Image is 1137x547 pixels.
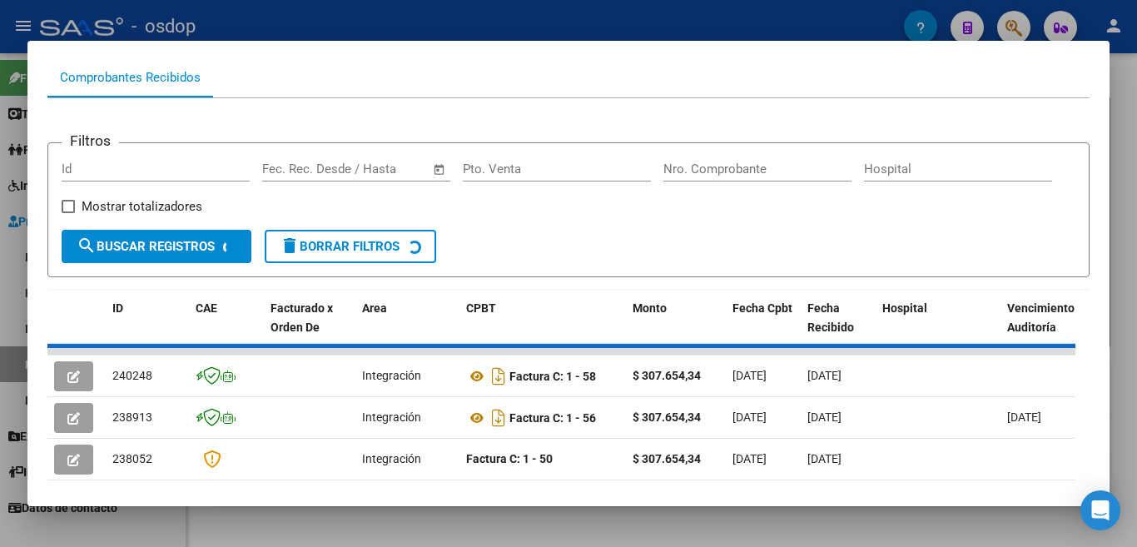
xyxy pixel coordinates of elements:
[882,301,927,315] span: Hospital
[732,410,767,424] span: [DATE]
[189,291,264,364] datatable-header-cell: CAE
[1007,301,1075,334] span: Vencimiento Auditoría
[633,301,667,315] span: Monto
[509,370,596,383] strong: Factura C: 1 - 58
[77,236,97,256] mat-icon: search
[106,291,189,364] datatable-header-cell: ID
[264,291,355,364] datatable-header-cell: Facturado x Orden De
[466,452,553,465] strong: Factura C: 1 - 50
[62,230,251,263] button: Buscar Registros
[726,291,801,364] datatable-header-cell: Fecha Cpbt
[112,410,152,424] span: 238913
[265,230,436,263] button: Borrar Filtros
[807,410,842,424] span: [DATE]
[876,291,1000,364] datatable-header-cell: Hospital
[807,369,842,382] span: [DATE]
[488,363,509,390] i: Descargar documento
[430,160,449,179] button: Open calendar
[362,452,421,465] span: Integración
[280,236,300,256] mat-icon: delete
[633,410,701,424] strong: $ 307.654,34
[112,369,152,382] span: 240248
[262,162,316,177] input: Start date
[62,130,119,152] h3: Filtros
[112,452,152,465] span: 238052
[488,405,509,431] i: Descargar documento
[732,301,792,315] span: Fecha Cpbt
[633,452,701,465] strong: $ 307.654,34
[280,239,400,254] span: Borrar Filtros
[271,301,333,334] span: Facturado x Orden De
[331,162,412,177] input: End date
[77,239,215,254] span: Buscar Registros
[732,452,767,465] span: [DATE]
[362,369,421,382] span: Integración
[82,196,202,216] span: Mostrar totalizadores
[801,291,876,364] datatable-header-cell: Fecha Recibido
[112,301,123,315] span: ID
[60,68,201,87] div: Comprobantes Recibidos
[807,301,854,334] span: Fecha Recibido
[459,291,626,364] datatable-header-cell: CPBT
[466,301,496,315] span: CPBT
[1000,291,1075,364] datatable-header-cell: Vencimiento Auditoría
[626,291,726,364] datatable-header-cell: Monto
[633,369,701,382] strong: $ 307.654,34
[807,452,842,465] span: [DATE]
[732,369,767,382] span: [DATE]
[1007,410,1041,424] span: [DATE]
[1080,490,1120,530] div: Open Intercom Messenger
[362,410,421,424] span: Integración
[355,291,459,364] datatable-header-cell: Area
[509,411,596,425] strong: Factura C: 1 - 56
[196,301,217,315] span: CAE
[362,301,387,315] span: Area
